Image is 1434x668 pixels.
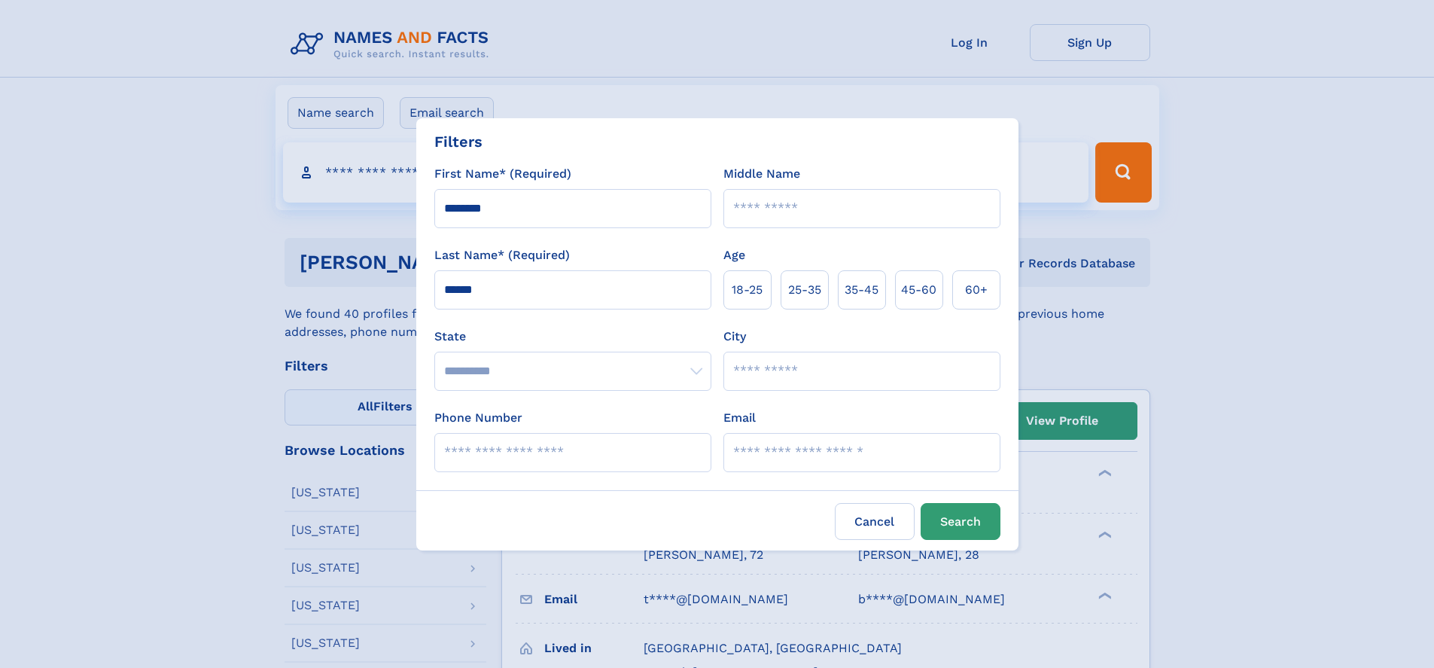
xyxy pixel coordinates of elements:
label: Cancel [835,503,915,540]
label: Phone Number [434,409,522,427]
span: 25‑35 [788,281,821,299]
label: State [434,328,711,346]
div: Filters [434,130,483,153]
span: 60+ [965,281,988,299]
label: City [723,328,746,346]
label: First Name* (Required) [434,165,571,183]
label: Last Name* (Required) [434,246,570,264]
label: Age [723,246,745,264]
label: Email [723,409,756,427]
span: 45‑60 [901,281,936,299]
label: Middle Name [723,165,800,183]
span: 35‑45 [845,281,878,299]
button: Search [921,503,1000,540]
span: 18‑25 [732,281,763,299]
